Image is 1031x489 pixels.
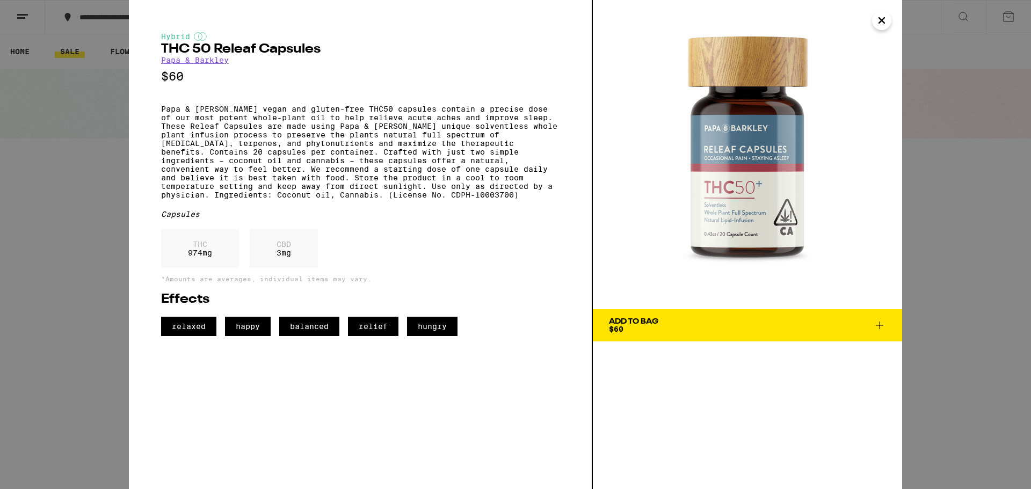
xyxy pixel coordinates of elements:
[277,240,291,249] p: CBD
[609,325,623,333] span: $60
[593,309,902,341] button: Add To Bag$60
[161,317,216,336] span: relaxed
[161,105,560,199] p: Papa & [PERSON_NAME] vegan and gluten-free THC50 capsules contain a precise dose of our most pote...
[194,32,207,41] img: hybridColor.svg
[872,11,891,30] button: Close
[161,70,560,83] p: $60
[279,317,339,336] span: balanced
[161,210,560,218] div: Capsules
[161,293,560,306] h2: Effects
[161,229,239,268] div: 974 mg
[609,318,658,325] div: Add To Bag
[161,56,229,64] a: Papa & Barkley
[6,8,77,16] span: Hi. Need any help?
[348,317,398,336] span: relief
[161,43,560,56] h2: THC 50 Releaf Capsules
[225,317,271,336] span: happy
[161,275,560,282] p: *Amounts are averages, individual items may vary.
[188,240,212,249] p: THC
[407,317,458,336] span: hungry
[161,32,560,41] div: Hybrid
[250,229,318,268] div: 3 mg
